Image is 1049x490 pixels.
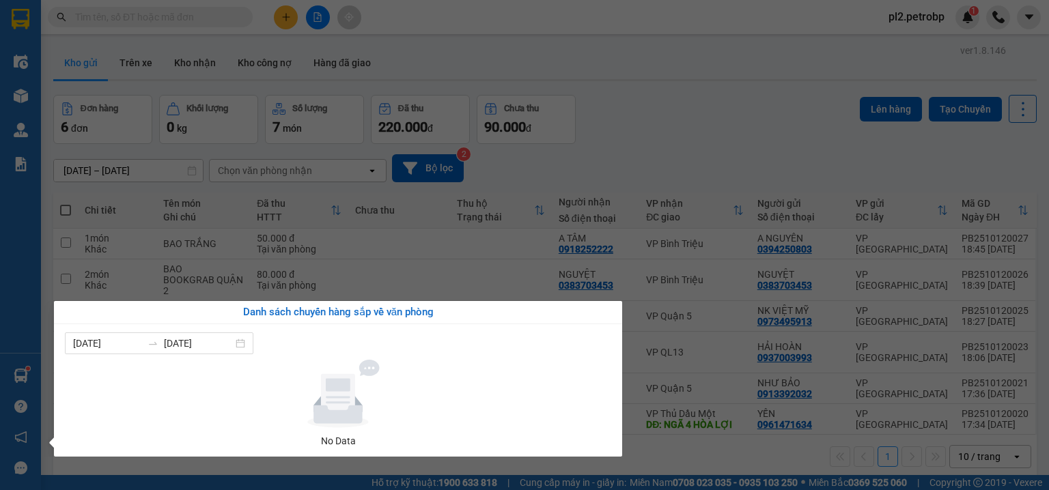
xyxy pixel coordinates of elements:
[70,433,606,448] div: No Data
[148,338,158,349] span: to
[148,338,158,349] span: swap-right
[65,304,611,321] div: Danh sách chuyến hàng sắp về văn phòng
[164,336,233,351] input: Đến ngày
[73,336,142,351] input: Từ ngày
